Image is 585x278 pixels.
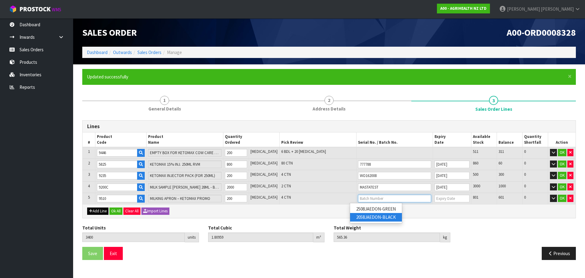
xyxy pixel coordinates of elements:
[324,96,334,105] span: 2
[82,233,185,242] input: Total Units
[281,195,291,200] span: 4 CTN
[471,132,497,147] th: Available Stock
[498,195,504,200] span: 601
[88,251,97,256] span: Save
[225,195,247,202] input: Qty Ordered
[473,161,478,166] span: 860
[88,149,90,154] span: 1
[440,6,487,11] strong: A00 - AGRIHEALTH NZ LTD
[97,183,137,191] input: Code
[208,233,314,242] input: Total Cubic
[160,96,169,105] span: 1
[334,233,440,242] input: Total Weight
[9,5,17,13] img: cube-alt.png
[334,225,361,231] label: Total Weight
[524,195,526,200] span: 0
[109,208,122,215] button: Ok All
[82,247,103,260] button: Save
[313,106,346,112] span: Address Details
[225,183,247,191] input: Qty Ordered
[507,6,540,12] span: [PERSON_NAME]
[250,161,278,166] span: [MEDICAL_DATA]
[82,27,137,38] span: Sales Order
[281,161,293,166] span: 80 CTN
[83,132,95,147] th: #
[137,49,161,55] a: Sales Orders
[281,149,326,154] span: 6 BDL + 20 [MEDICAL_DATA]
[97,172,137,179] input: Code
[548,132,576,147] th: Action
[498,149,504,154] span: 311
[350,213,402,221] a: 2058JAEDON-BLACK
[350,205,402,213] a: 2508JAEDON-GREEN
[568,72,572,81] span: ×
[498,183,506,189] span: 1000
[358,172,431,179] input: Batch Number
[87,124,571,129] h3: Lines
[434,195,470,202] input: Expiry Date
[497,132,523,147] th: Balance
[313,233,324,242] div: m³
[498,172,504,177] span: 300
[82,116,576,265] span: Sales Order Lines
[524,149,526,154] span: 0
[558,172,566,179] button: OK
[87,208,108,215] button: Add Line
[281,183,291,189] span: 2 CTN
[473,172,478,177] span: 500
[524,183,526,189] span: 0
[473,195,478,200] span: 801
[358,161,431,168] input: Batch Number
[82,225,106,231] label: Total Units
[280,132,356,147] th: Pick Review
[148,106,181,112] span: General Details
[358,183,431,191] input: Batch Number
[208,225,232,231] label: Total Cubic
[558,183,566,191] button: OK
[250,183,278,189] span: [MEDICAL_DATA]
[507,27,576,38] span: A00-ORD0008328
[250,149,278,154] span: [MEDICAL_DATA]
[250,172,278,177] span: [MEDICAL_DATA]
[558,149,566,156] button: OK
[523,132,548,147] th: Quantity Shortfall
[88,183,90,189] span: 4
[88,172,90,177] span: 3
[87,49,108,55] a: Dashboard
[223,132,279,147] th: Quantity Ordered
[225,161,247,168] input: Qty Ordered
[541,6,574,12] span: [PERSON_NAME]
[524,161,526,166] span: 0
[498,161,502,166] span: 60
[148,161,222,168] input: Name
[148,183,222,191] input: Name
[147,132,223,147] th: Product Name
[87,74,128,80] span: Updated successfully
[473,149,478,154] span: 511
[167,49,182,55] span: Manage
[148,195,222,202] input: Name
[88,195,90,200] span: 5
[225,172,247,179] input: Qty Ordered
[19,5,51,13] span: ProStock
[356,132,433,147] th: Serial No. / Batch No.
[123,208,140,215] button: Clear All
[433,132,471,147] th: Expiry Date
[250,195,278,200] span: [MEDICAL_DATA]
[104,247,123,260] button: Exit
[113,49,132,55] a: Outwards
[148,172,222,179] input: Name
[185,233,199,242] div: units
[358,195,431,202] input: Batch Number
[524,172,526,177] span: 0
[148,149,222,157] input: Name
[141,208,169,215] button: Import Lines
[434,161,470,168] input: Expiry Date
[440,233,450,242] div: kg
[542,247,576,260] button: Previous
[97,195,137,202] input: Code
[281,172,291,177] span: 4 CTN
[97,149,137,157] input: Code
[52,7,61,13] small: WMS
[489,96,498,105] span: 3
